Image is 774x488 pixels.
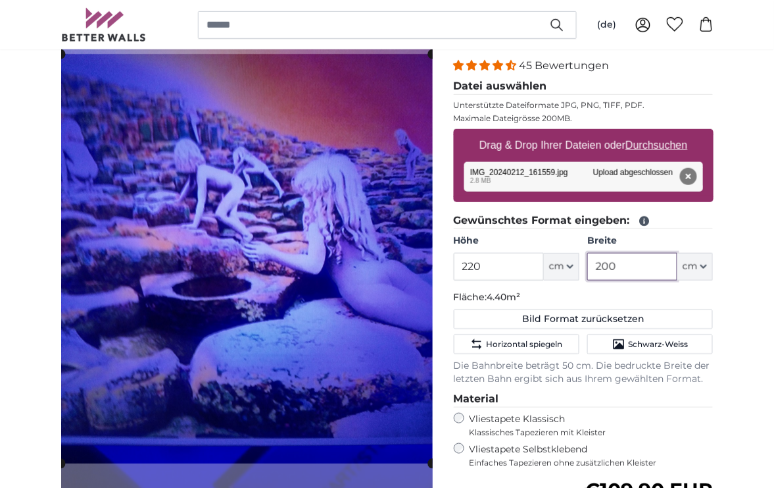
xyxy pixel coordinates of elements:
button: Horizontal spiegeln [454,335,579,354]
label: Vliestapete Klassisch [470,413,702,438]
button: Schwarz-Weiss [587,335,713,354]
span: 4.36 stars [454,59,520,72]
legend: Gewünschtes Format eingeben: [454,213,714,229]
p: Die Bahnbreite beträgt 50 cm. Die bedruckte Breite der letzten Bahn ergibt sich aus Ihrem gewählt... [454,360,714,386]
p: Maximale Dateigrösse 200MB. [454,113,714,124]
label: Drag & Drop Ihrer Dateien oder [474,132,693,159]
label: Höhe [454,234,579,248]
label: Breite [587,234,713,248]
img: Betterwalls [61,8,147,41]
span: Einfaches Tapezieren ohne zusätzlichen Kleister [470,458,714,468]
span: Klassisches Tapezieren mit Kleister [470,427,702,438]
u: Durchsuchen [625,140,687,151]
legend: Material [454,391,714,408]
span: Schwarz-Weiss [628,339,688,350]
button: (de) [587,13,627,37]
p: Unterstützte Dateiformate JPG, PNG, TIFF, PDF. [454,100,714,111]
label: Vliestapete Selbstklebend [470,443,714,468]
span: Horizontal spiegeln [486,339,562,350]
button: cm [544,253,579,281]
p: Fläche: [454,291,714,304]
span: cm [549,260,564,273]
span: 4.40m² [487,291,521,303]
button: Bild Format zurücksetzen [454,310,714,329]
span: 45 Bewertungen [520,59,610,72]
span: cm [683,260,698,273]
legend: Datei auswählen [454,78,714,95]
button: cm [677,253,713,281]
